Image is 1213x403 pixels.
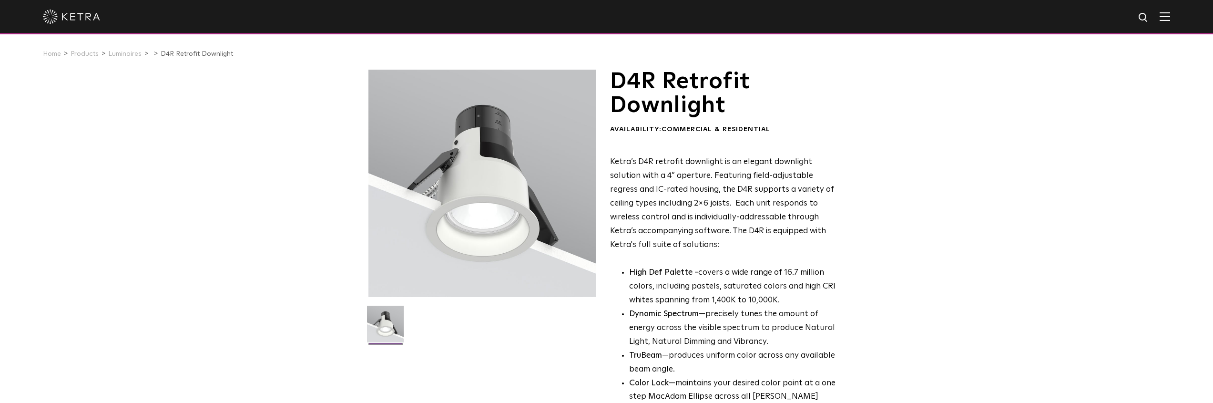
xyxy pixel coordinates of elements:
a: D4R Retrofit Downlight [161,51,233,57]
div: Availability: [610,125,842,134]
span: Commercial & Residential [662,126,770,133]
a: Luminaires [108,51,142,57]
strong: High Def Palette - [629,269,698,277]
strong: TruBeam [629,351,662,360]
strong: Color Lock [629,379,669,387]
a: Products [71,51,99,57]
p: Ketra’s D4R retrofit downlight is an elegant downlight solution with a 4” aperture. Featuring fie... [610,155,842,252]
p: covers a wide range of 16.7 million colors, including pastels, saturated colors and high CRI whit... [629,266,842,308]
strong: Dynamic Spectrum [629,310,699,318]
img: D4R Retrofit Downlight [367,306,404,350]
img: search icon [1138,12,1150,24]
li: —precisely tunes the amount of energy across the visible spectrum to produce Natural Light, Natur... [629,308,842,349]
li: —produces uniform color across any available beam angle. [629,349,842,377]
h1: D4R Retrofit Downlight [610,70,842,118]
img: Hamburger%20Nav.svg [1160,12,1170,21]
a: Home [43,51,61,57]
img: ketra-logo-2019-white [43,10,100,24]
